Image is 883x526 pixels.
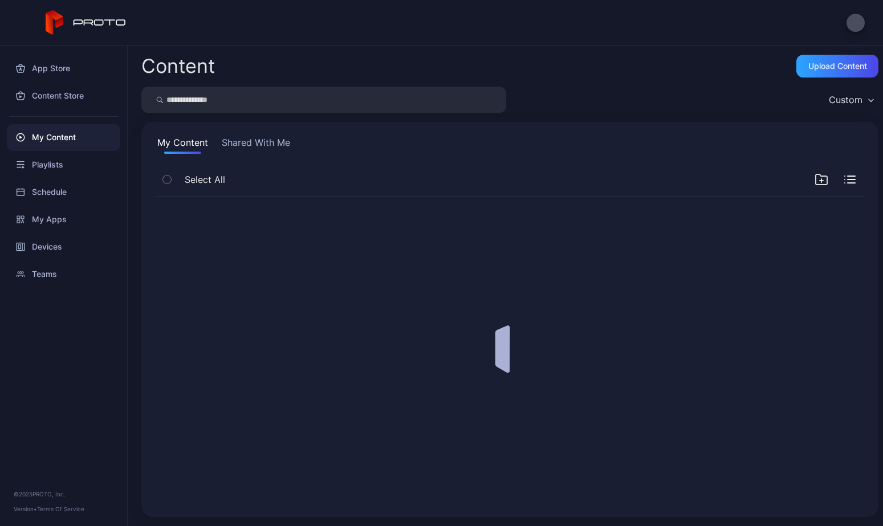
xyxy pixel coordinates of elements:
div: Content [141,56,215,76]
span: Select All [185,173,225,186]
a: Teams [7,260,120,288]
a: App Store [7,55,120,82]
a: Content Store [7,82,120,109]
a: Devices [7,233,120,260]
button: Custom [823,87,878,113]
a: Playlists [7,151,120,178]
button: Shared With Me [219,136,292,154]
a: Schedule [7,178,120,206]
span: Version • [14,505,37,512]
div: © 2025 PROTO, Inc. [14,490,113,499]
div: Upload Content [808,62,867,71]
a: My Content [7,124,120,151]
a: Terms Of Service [37,505,84,512]
a: My Apps [7,206,120,233]
button: Upload Content [796,55,878,78]
div: Custom [829,94,862,105]
button: My Content [155,136,210,154]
